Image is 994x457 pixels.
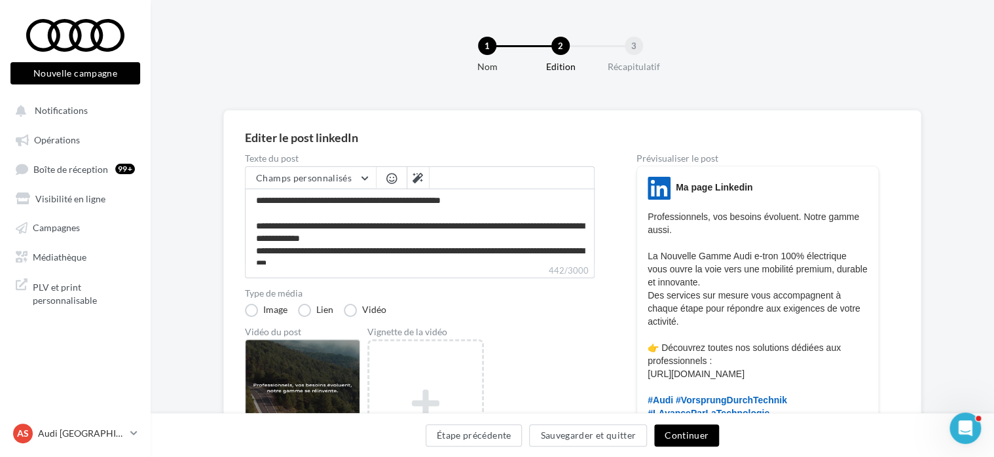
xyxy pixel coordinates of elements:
label: Lien [298,304,333,317]
div: Vignette de la vidéo [367,327,484,337]
a: Opérations [8,127,143,151]
span: Visibilité en ligne [35,192,105,204]
label: Type de média [245,289,595,298]
span: #Audi [648,395,673,405]
label: Image [245,304,287,317]
div: Vidéo du post [245,327,360,337]
div: 2 [551,37,570,55]
div: 1 [478,37,496,55]
span: Campagnes [33,222,80,233]
a: Campagnes [8,215,143,238]
span: PLV et print personnalisable [33,278,135,306]
div: Ma page Linkedin [676,181,752,194]
iframe: Intercom live chat [949,412,981,444]
button: Sauvegarder et quitter [529,424,647,447]
a: Visibilité en ligne [8,186,143,210]
a: Boîte de réception99+ [8,156,143,181]
label: Texte du post [245,154,595,163]
span: Boîte de réception [33,163,108,174]
a: Médiathèque [8,244,143,268]
button: Notifications [8,98,138,122]
label: 442/3000 [245,264,595,278]
div: Edition [519,60,602,73]
p: Professionnels, vos besoins évoluent. Notre gamme aussi. La Nouvelle Gamme Audi e-tron 100% élect... [648,210,868,420]
a: AS Audi [GEOGRAPHIC_DATA] [10,421,140,446]
div: 99+ [115,164,135,174]
span: #VorsprungDurchTechnik [676,395,787,405]
div: 3 [625,37,643,55]
label: Vidéo [344,304,386,317]
div: Prévisualiser le post [636,154,879,163]
button: Continuer [654,424,719,447]
span: #LAvanceParLaTechnologie [648,408,769,418]
div: Editer le post linkedIn [245,132,900,143]
span: Opérations [34,134,80,145]
p: Audi [GEOGRAPHIC_DATA] [38,427,125,440]
span: AS [17,427,29,440]
a: PLV et print personnalisable [8,273,143,312]
button: Champs personnalisés [246,167,376,189]
div: Nom [445,60,529,73]
span: Médiathèque [33,251,86,262]
span: Champs personnalisés [256,172,352,183]
button: Nouvelle campagne [10,62,140,84]
span: Notifications [35,105,88,116]
div: Récapitulatif [592,60,676,73]
button: Étape précédente [426,424,523,447]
